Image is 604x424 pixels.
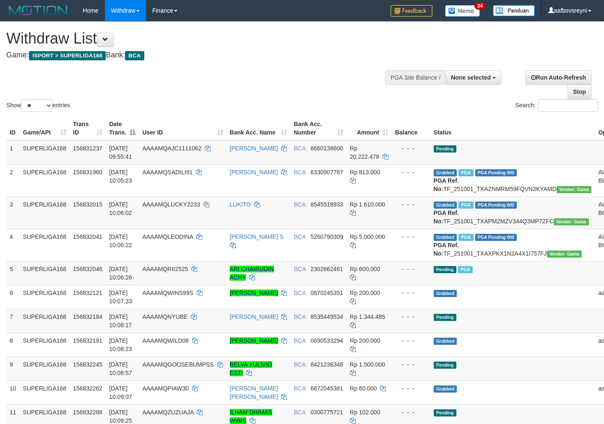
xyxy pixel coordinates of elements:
[109,233,132,248] span: [DATE] 10:06:22
[70,116,106,140] th: Trans ID: activate to sort column ascending
[20,380,70,404] td: SUPERLIGA168
[310,233,343,240] span: Copy 5260790309 to clipboard
[493,5,535,16] img: panduan.png
[73,233,102,240] span: 156832041
[109,361,132,376] span: [DATE] 10:08:57
[294,361,305,368] span: BCA
[310,201,343,208] span: Copy 8545518933 to clipboard
[125,51,144,60] span: BCA
[73,201,102,208] span: 156832015
[434,338,457,345] span: Grabbed
[395,233,427,241] div: - - -
[294,409,305,416] span: BCA
[434,314,456,321] span: Pending
[395,265,427,273] div: - - -
[73,145,102,152] span: 156831237
[294,169,305,176] span: BCA
[230,409,272,424] a: ILHAM DHIMAS WIBIS
[230,266,274,281] a: ARI CHAIRUDIN ACHY
[557,186,592,193] span: Vendor URL: https://trx31.1velocity.biz
[434,385,457,393] span: Grabbed
[73,266,102,272] span: 156832046
[434,202,457,209] span: Grabbed
[109,337,132,352] span: [DATE] 10:08:23
[230,169,278,176] a: [PERSON_NAME]
[395,360,427,369] div: - - -
[395,200,427,209] div: - - -
[109,385,132,400] span: [DATE] 10:09:07
[346,116,392,140] th: Amount: activate to sort column ascending
[310,266,343,272] span: Copy 2302662461 to clipboard
[434,266,456,273] span: Pending
[109,145,132,160] span: [DATE] 09:55:41
[20,261,70,285] td: SUPERLIGA168
[73,337,102,344] span: 156832191
[139,116,226,140] th: User ID: activate to sort column ascending
[6,51,394,59] h4: Game: Bank:
[6,140,20,165] td: 1
[230,313,278,320] a: [PERSON_NAME]
[20,140,70,165] td: SUPERLIGA168
[430,229,595,261] td: TF_251001_TXAXPKX1N2A4X1I757FJ
[434,242,459,257] b: PGA Ref. No:
[109,290,132,305] span: [DATE] 10:07:33
[6,196,20,229] td: 3
[109,409,132,424] span: [DATE] 10:09:25
[434,145,456,153] span: Pending
[20,333,70,357] td: SUPERLIGA168
[350,337,380,344] span: Rp 200.000
[230,233,284,240] a: [PERSON_NAME] S
[73,385,102,392] span: 156832262
[350,385,377,392] span: Rp 60.000
[6,116,20,140] th: ID
[445,5,480,17] img: Button%20Memo.svg
[142,290,193,296] span: AAAAMQWINS99S
[142,145,201,152] span: AAAAMQAJC1111062
[350,409,380,416] span: Rp 102.000
[73,361,102,368] span: 156832245
[515,99,598,112] label: Search:
[350,266,380,272] span: Rp 600.000
[350,290,380,296] span: Rp 200.000
[434,209,459,225] b: PGA Ref. No:
[310,361,343,368] span: Copy 8421236348 to clipboard
[142,266,188,272] span: AAAAMQRII2525
[230,201,251,208] a: LUKITO
[142,361,213,368] span: AAAAMQGOOSEBUMPSS
[310,313,343,320] span: Copy 8535449534 to clipboard
[526,70,591,85] a: Run Auto-Refresh
[350,313,385,320] span: Rp 1.344.485
[142,409,193,416] span: AAAAMQZUZUAJA
[434,169,457,176] span: Grabbed
[230,385,278,400] a: [PERSON_NAME] [PERSON_NAME]
[109,313,132,328] span: [DATE] 10:08:17
[6,164,20,196] td: 2
[538,99,598,112] input: Search:
[20,357,70,380] td: SUPERLIGA168
[395,289,427,297] div: - - -
[6,261,20,285] td: 5
[430,116,595,140] th: Status
[20,229,70,261] td: SUPERLIGA168
[350,233,385,240] span: Rp 5.000.000
[6,380,20,404] td: 10
[142,313,187,320] span: AAAAMQNYUBE
[230,290,278,296] a: [PERSON_NAME]
[230,337,278,344] a: [PERSON_NAME]
[230,145,278,152] a: [PERSON_NAME]
[6,309,20,333] td: 7
[142,233,193,240] span: AAAAMQLEODINA
[294,313,305,320] span: BCA
[142,385,189,392] span: AAAAMQPIAW30
[294,201,305,208] span: BCA
[310,145,343,152] span: Copy 8660138600 to clipboard
[350,169,380,176] span: Rp 813.000
[445,70,501,85] button: None selected
[20,285,70,309] td: SUPERLIGA168
[310,290,343,296] span: Copy 0870245351 to clipboard
[434,290,457,297] span: Grabbed
[395,384,427,393] div: - - -
[392,116,430,140] th: Balance
[434,409,456,416] span: Pending
[294,233,305,240] span: BCA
